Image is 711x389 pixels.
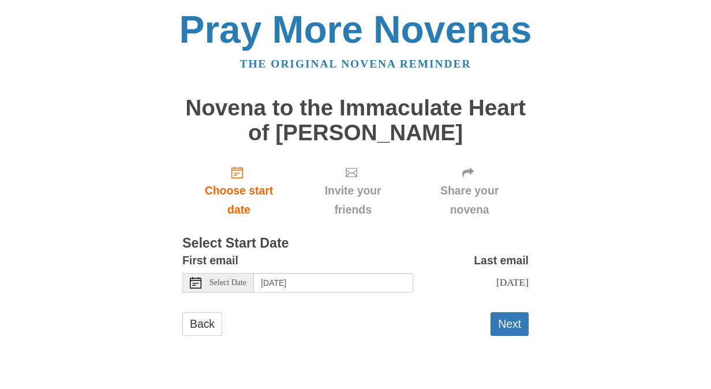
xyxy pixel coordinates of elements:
h3: Select Start Date [182,236,529,251]
a: Back [182,312,222,336]
h1: Novena to the Immaculate Heart of [PERSON_NAME] [182,96,529,145]
span: Invite your friends [307,181,399,219]
label: First email [182,251,238,270]
div: Click "Next" to confirm your start date first. [410,156,529,225]
a: Pray More Novenas [179,8,532,51]
span: Choose start date [194,181,284,219]
span: [DATE] [496,276,529,288]
span: Select Date [209,279,246,287]
a: The original novena reminder [240,58,471,70]
button: Next [491,312,529,336]
a: Choose start date [182,156,295,225]
div: Click "Next" to confirm your start date first. [295,156,410,225]
span: Share your novena [422,181,517,219]
label: Last email [474,251,529,270]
